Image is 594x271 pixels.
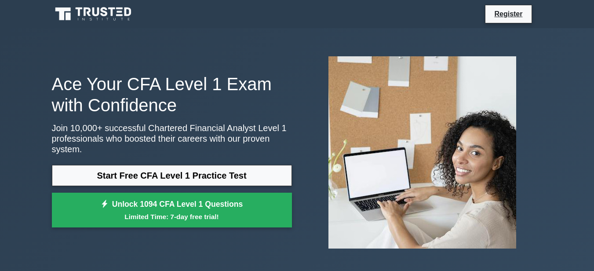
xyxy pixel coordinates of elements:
[52,123,292,154] p: Join 10,000+ successful Chartered Financial Analyst Level 1 professionals who boosted their caree...
[63,212,281,222] small: Limited Time: 7-day free trial!
[52,165,292,186] a: Start Free CFA Level 1 Practice Test
[489,8,528,19] a: Register
[52,193,292,228] a: Unlock 1094 CFA Level 1 QuestionsLimited Time: 7-day free trial!
[52,73,292,116] h1: Ace Your CFA Level 1 Exam with Confidence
